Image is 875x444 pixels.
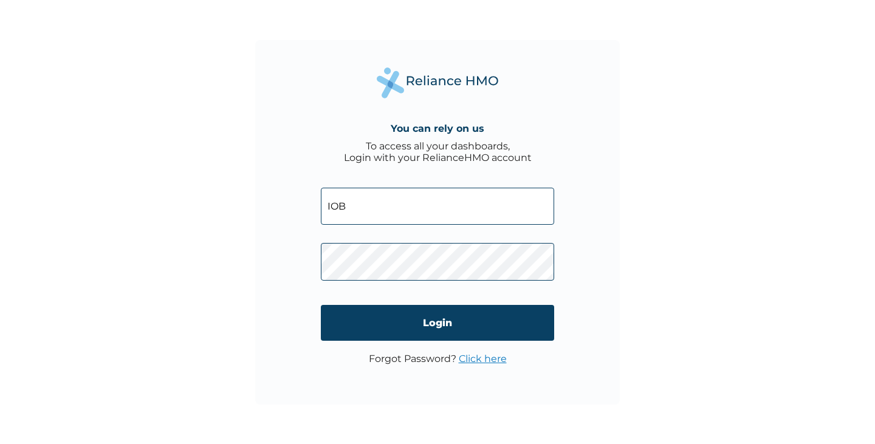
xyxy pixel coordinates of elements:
input: Email address or HMO ID [321,188,554,225]
h4: You can rely on us [391,123,484,134]
a: Click here [459,353,507,364]
p: Forgot Password? [369,353,507,364]
div: To access all your dashboards, Login with your RelianceHMO account [344,140,532,163]
img: Reliance Health's Logo [377,67,498,98]
input: Login [321,305,554,341]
